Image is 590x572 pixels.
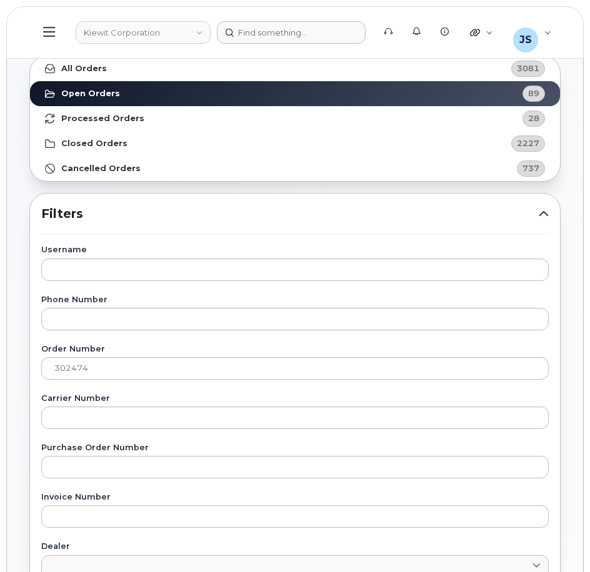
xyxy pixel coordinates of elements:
[30,131,560,156] a: Closed Orders2227
[41,246,549,254] label: Username
[461,20,502,45] div: Quicklinks
[536,518,581,563] iframe: Messenger Launcher
[61,89,120,99] strong: Open Orders
[522,162,539,174] span: 737
[30,81,560,106] a: Open Orders89
[41,395,549,403] label: Carrier Number
[61,64,107,74] strong: All Orders
[30,156,560,181] a: Cancelled Orders737
[61,114,144,124] strong: Processed Orders
[528,87,539,99] span: 89
[30,106,560,131] a: Processed Orders28
[41,205,539,223] span: Filters
[519,32,532,47] span: JS
[30,56,560,81] a: All Orders3081
[41,296,549,304] label: Phone Number
[41,493,549,501] label: Invoice Number
[517,62,539,74] span: 3081
[61,164,141,174] strong: Cancelled Orders
[61,139,127,149] strong: Closed Orders
[76,21,211,44] a: Kiewit Corporation
[41,543,549,551] label: Dealer
[217,21,366,44] input: Find something...
[504,20,560,45] div: Jessica Safarik
[517,137,539,149] span: 2227
[41,345,549,353] label: Order Number
[528,112,539,124] span: 28
[41,444,549,452] label: Purchase Order Number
